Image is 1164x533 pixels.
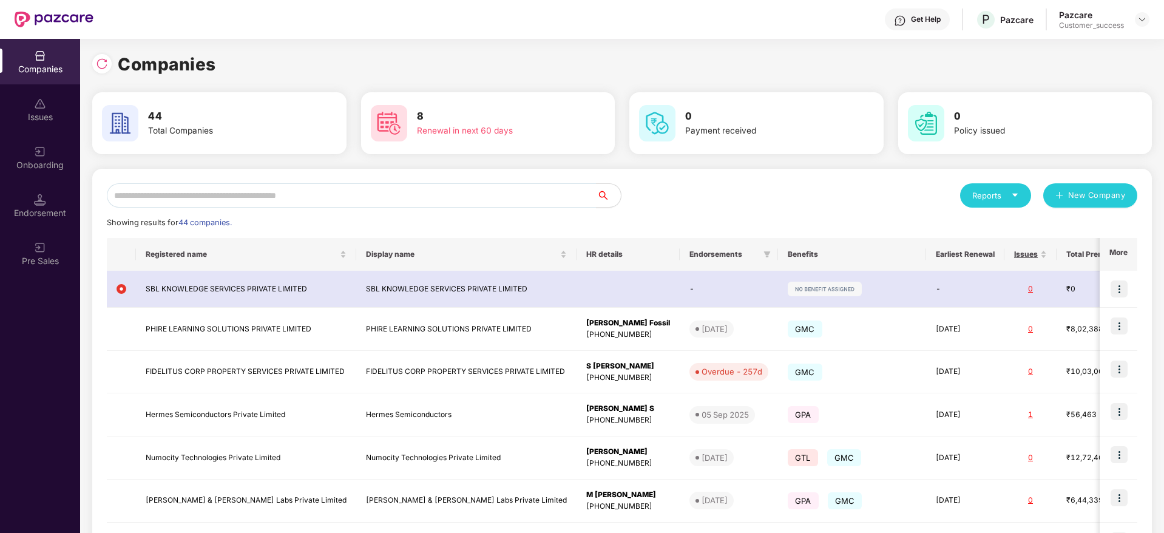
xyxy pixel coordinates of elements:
[639,105,675,141] img: svg+xml;base64,PHN2ZyB4bWxucz0iaHR0cDovL3d3dy53My5vcmcvMjAwMC9zdmciIHdpZHRoPSI2MCIgaGVpZ2h0PSI2MC...
[763,251,771,258] span: filter
[926,271,1004,308] td: -
[685,109,838,124] h3: 0
[1066,283,1127,295] div: ₹0
[148,109,301,124] h3: 44
[1066,366,1127,378] div: ₹10,03,000
[96,58,108,70] img: svg+xml;base64,PHN2ZyBpZD0iUmVsb2FkLTMyeDMyIiB4bWxucz0iaHR0cDovL3d3dy53My5vcmcvMjAwMC9zdmciIHdpZH...
[926,351,1004,394] td: [DATE]
[926,393,1004,436] td: [DATE]
[788,321,822,338] span: GMC
[827,449,862,466] span: GMC
[34,50,46,62] img: svg+xml;base64,PHN2ZyBpZD0iQ29tcGFuaWVzIiB4bWxucz0iaHR0cDovL3d3dy53My5vcmcvMjAwMC9zdmciIHdpZHRoPS...
[1111,280,1128,297] img: icon
[417,124,570,138] div: Renewal in next 60 days
[356,238,577,271] th: Display name
[954,109,1107,124] h3: 0
[1014,283,1047,295] div: 0
[356,271,577,308] td: SBL KNOWLEDGE SERVICES PRIVATE LIMITED
[136,271,356,308] td: SBL KNOWLEDGE SERVICES PRIVATE LIMITED
[788,449,818,466] span: GTL
[1014,250,1038,259] span: Issues
[146,250,337,259] span: Registered name
[586,489,670,501] div: M [PERSON_NAME]
[828,492,862,509] span: GMC
[118,51,216,78] h1: Companies
[356,351,577,394] td: FIDELITUS CORP PROPERTY SERVICES PRIVATE LIMITED
[1004,238,1057,271] th: Issues
[1059,21,1124,30] div: Customer_success
[702,409,749,421] div: 05 Sep 2025
[702,323,728,335] div: [DATE]
[107,218,232,227] span: Showing results for
[1059,9,1124,21] div: Pazcare
[596,183,621,208] button: search
[34,242,46,254] img: svg+xml;base64,PHN2ZyB3aWR0aD0iMjAiIGhlaWdodD0iMjAiIHZpZXdCb3g9IjAgMCAyMCAyMCIgZmlsbD0ibm9uZSIgeG...
[1111,446,1128,463] img: icon
[788,364,822,381] span: GMC
[356,480,577,523] td: [PERSON_NAME] & [PERSON_NAME] Labs Private Limited
[136,308,356,351] td: PHIRE LEARNING SOLUTIONS PRIVATE LIMITED
[178,218,232,227] span: 44 companies.
[1100,238,1137,271] th: More
[1000,14,1034,25] div: Pazcare
[911,15,941,24] div: Get Help
[586,317,670,329] div: [PERSON_NAME] Fossil
[136,351,356,394] td: FIDELITUS CORP PROPERTY SERVICES PRIVATE LIMITED
[1014,324,1047,335] div: 0
[1043,183,1137,208] button: plusNew Company
[926,308,1004,351] td: [DATE]
[972,189,1019,202] div: Reports
[417,109,570,124] h3: 8
[34,146,46,158] img: svg+xml;base64,PHN2ZyB3aWR0aD0iMjAiIGhlaWdodD0iMjAiIHZpZXdCb3g9IjAgMCAyMCAyMCIgZmlsbD0ibm9uZSIgeG...
[586,403,670,415] div: [PERSON_NAME] S
[926,480,1004,523] td: [DATE]
[1057,238,1137,271] th: Total Premium
[371,105,407,141] img: svg+xml;base64,PHN2ZyB4bWxucz0iaHR0cDovL3d3dy53My5vcmcvMjAwMC9zdmciIHdpZHRoPSI2MCIgaGVpZ2h0PSI2MC...
[788,492,819,509] span: GPA
[761,247,773,262] span: filter
[894,15,906,27] img: svg+xml;base64,PHN2ZyBpZD0iSGVscC0zMngzMiIgeG1sbnM9Imh0dHA6Ly93d3cudzMub3JnLzIwMDAvc3ZnIiB3aWR0aD...
[136,238,356,271] th: Registered name
[1111,361,1128,378] img: icon
[148,124,301,138] div: Total Companies
[702,494,728,506] div: [DATE]
[356,308,577,351] td: PHIRE LEARNING SOLUTIONS PRIVATE LIMITED
[1111,317,1128,334] img: icon
[1111,489,1128,506] img: icon
[982,12,990,27] span: P
[1014,452,1047,464] div: 0
[34,194,46,206] img: svg+xml;base64,PHN2ZyB3aWR0aD0iMTQuNSIgaGVpZ2h0PSIxNC41IiB2aWV3Qm94PSIwIDAgMTYgMTYiIGZpbGw9Im5vbm...
[1068,189,1126,202] span: New Company
[586,329,670,341] div: [PHONE_NUMBER]
[1014,366,1047,378] div: 0
[1066,409,1127,421] div: ₹56,463
[1066,324,1127,335] div: ₹8,02,388.2
[1066,250,1118,259] span: Total Premium
[1011,191,1019,199] span: caret-down
[788,406,819,423] span: GPA
[34,98,46,110] img: svg+xml;base64,PHN2ZyBpZD0iSXNzdWVzX2Rpc2FibGVkIiB4bWxucz0iaHR0cDovL3d3dy53My5vcmcvMjAwMC9zdmciIH...
[926,238,1004,271] th: Earliest Renewal
[689,250,759,259] span: Endorsements
[586,446,670,458] div: [PERSON_NAME]
[1137,15,1147,24] img: svg+xml;base64,PHN2ZyBpZD0iRHJvcGRvd24tMzJ4MzIiIHhtbG5zPSJodHRwOi8vd3d3LnczLm9yZy8yMDAwL3N2ZyIgd2...
[685,124,838,138] div: Payment received
[136,393,356,436] td: Hermes Semiconductors Private Limited
[356,436,577,480] td: Numocity Technologies Private Limited
[15,12,93,27] img: New Pazcare Logo
[702,452,728,464] div: [DATE]
[1014,409,1047,421] div: 1
[586,415,670,426] div: [PHONE_NUMBER]
[926,436,1004,480] td: [DATE]
[778,238,926,271] th: Benefits
[117,284,126,294] img: svg+xml;base64,PHN2ZyB4bWxucz0iaHR0cDovL3d3dy53My5vcmcvMjAwMC9zdmciIHdpZHRoPSIxMiIgaGVpZ2h0PSIxMi...
[954,124,1107,138] div: Policy issued
[680,271,778,308] td: -
[1111,403,1128,420] img: icon
[102,105,138,141] img: svg+xml;base64,PHN2ZyB4bWxucz0iaHR0cDovL3d3dy53My5vcmcvMjAwMC9zdmciIHdpZHRoPSI2MCIgaGVpZ2h0PSI2MC...
[702,365,762,378] div: Overdue - 257d
[136,480,356,523] td: [PERSON_NAME] & [PERSON_NAME] Labs Private Limited
[586,372,670,384] div: [PHONE_NUMBER]
[1066,452,1127,464] div: ₹12,72,402.26
[586,458,670,469] div: [PHONE_NUMBER]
